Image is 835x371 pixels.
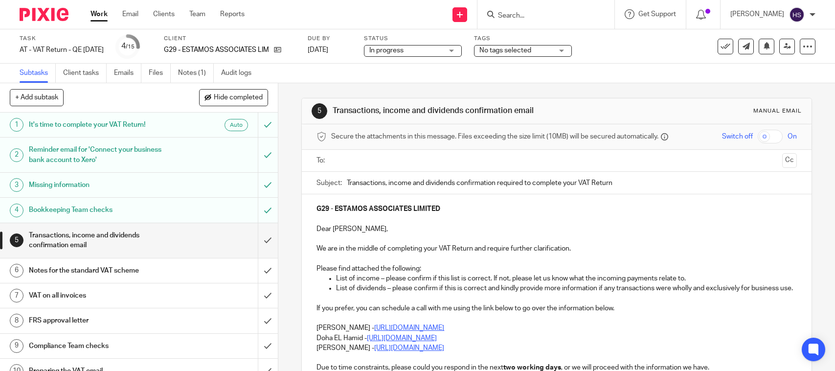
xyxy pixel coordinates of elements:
strong: two working days [503,364,561,371]
h1: Reminder email for 'Connect your business bank account to Xero' [29,142,175,167]
label: Tags [474,35,572,43]
a: Subtasks [20,64,56,83]
p: If you prefer, you can schedule a call with me using the link below to go over the information be... [316,303,796,313]
h1: Transactions, income and dividends confirmation email [333,106,578,116]
p: List of income – please confirm if this list is correct. If not, please let us know what the inco... [336,274,796,283]
h1: Notes for the standard VAT scheme [29,263,175,278]
p: [PERSON_NAME] - [316,323,796,333]
span: In progress [369,47,404,54]
span: Secure the attachments in this message. Files exceeding the size limit (10MB) will be secured aut... [331,132,658,141]
div: 1 [10,118,23,132]
div: 8 [10,314,23,327]
span: On [788,132,797,141]
label: To: [316,156,327,165]
div: AT - VAT Return - QE 31-07-2025 [20,45,104,55]
div: 5 [312,103,327,119]
a: Audit logs [221,64,259,83]
strong: G29 - ESTAMOS ASSOCIATES LIMITED [316,206,440,212]
a: Reports [220,9,245,19]
button: Hide completed [199,89,268,106]
p: [PERSON_NAME] - [316,343,796,353]
div: 7 [10,289,23,302]
p: Doha EL Hamid - [316,333,796,343]
div: AT - VAT Return - QE [DATE] [20,45,104,55]
small: /15 [126,44,135,49]
p: [PERSON_NAME] [730,9,784,19]
a: Email [122,9,138,19]
button: Cc [782,153,797,168]
label: Subject: [316,178,342,188]
p: List of dividends – please confirm if this is correct and kindly provide more information if any ... [336,283,796,293]
span: Get Support [638,11,676,18]
a: Work [90,9,108,19]
div: Manual email [753,107,802,115]
div: 9 [10,339,23,353]
p: We are in the middle of completing your VAT Return and require further clarification. [316,244,796,254]
img: Pixie [20,8,68,21]
p: G29 - ESTAMOS ASSOCIATES LIMITED [164,45,269,55]
span: [DATE] [308,46,328,53]
a: [URL][DOMAIN_NAME] [367,335,437,342]
label: Client [164,35,295,43]
a: Team [189,9,205,19]
div: 4 [121,41,135,52]
div: Auto [225,119,248,131]
div: 4 [10,204,23,217]
h1: Bookkeeping Team checks [29,203,175,217]
a: Notes (1) [178,64,214,83]
a: Emails [114,64,141,83]
label: Task [20,35,104,43]
h1: Transactions, income and dividends confirmation email [29,228,175,253]
p: Dear [PERSON_NAME], [316,224,796,234]
div: 2 [10,148,23,162]
h1: VAT on all invoices [29,288,175,303]
h1: Missing information [29,178,175,192]
input: Search [497,12,585,21]
label: Due by [308,35,352,43]
div: 6 [10,264,23,278]
span: Switch off [722,132,753,141]
a: Clients [153,9,175,19]
p: Please find attached the following: [316,264,796,274]
h1: FRS approval letter [29,313,175,328]
a: Client tasks [63,64,107,83]
h1: It's time to complete your VAT Return! [29,117,175,132]
div: 5 [10,233,23,247]
div: 3 [10,178,23,192]
label: Status [364,35,462,43]
a: [URL][DOMAIN_NAME] [374,345,444,351]
img: svg%3E [789,7,805,23]
span: Hide completed [214,94,263,102]
a: [URL][DOMAIN_NAME] [374,325,444,331]
button: + Add subtask [10,89,64,106]
span: No tags selected [479,47,531,54]
a: Files [149,64,171,83]
h1: Compliance Team checks [29,339,175,353]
